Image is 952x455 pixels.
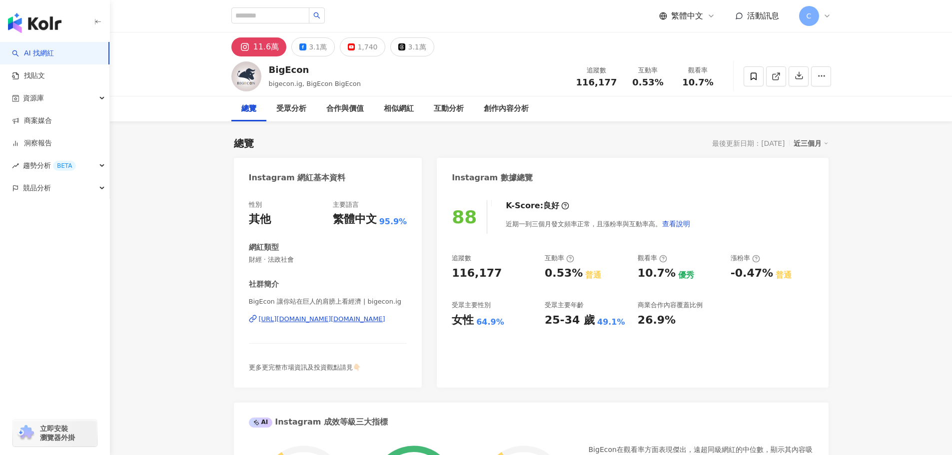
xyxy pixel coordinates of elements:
button: 查看說明 [662,214,691,234]
span: 更多更完整市場資訊及投資觀點請見👇🏻 [249,364,361,371]
div: 相似網紅 [384,103,414,115]
div: 64.9% [476,317,504,328]
div: 88 [452,207,477,227]
div: 觀看率 [638,254,667,263]
span: 活動訊息 [747,11,779,20]
div: 總覽 [241,103,256,115]
div: 普通 [585,270,601,281]
div: K-Score : [506,200,569,211]
span: BigEcon 讓你站在巨人的肩膀上看經濟 | bigecon.ig [249,297,407,306]
a: [URL][DOMAIN_NAME][DOMAIN_NAME] [249,315,407,324]
span: 趨勢分析 [23,154,76,177]
a: 洞察報告 [12,138,52,148]
div: BETA [53,161,76,171]
div: 受眾主要性別 [452,301,491,310]
div: 漲粉率 [731,254,760,263]
a: chrome extension立即安裝 瀏覽器外掛 [13,420,97,447]
div: 社群簡介 [249,279,279,290]
span: 10.7% [682,77,713,87]
span: 查看說明 [662,220,690,228]
span: 財經 · 法政社會 [249,255,407,264]
span: 繁體中文 [671,10,703,21]
div: BigEcon [269,63,361,76]
div: 26.9% [638,313,676,328]
button: 1,740 [340,37,385,56]
div: 3.1萬 [408,40,426,54]
div: 追蹤數 [452,254,471,263]
div: Instagram 網紅基本資料 [249,172,346,183]
div: 1,740 [357,40,377,54]
span: search [313,12,320,19]
div: 性別 [249,200,262,209]
div: 10.7% [638,266,676,281]
div: 主要語言 [333,200,359,209]
img: chrome extension [16,425,35,441]
div: 近三個月 [794,137,829,150]
div: 商業合作內容覆蓋比例 [638,301,703,310]
div: 創作內容分析 [484,103,529,115]
span: 0.53% [632,77,663,87]
div: 良好 [543,200,559,211]
div: 3.1萬 [309,40,327,54]
img: KOL Avatar [231,61,261,91]
div: 最後更新日期：[DATE] [712,139,785,147]
div: 近期一到三個月發文頻率正常，且漲粉率與互動率高。 [506,214,691,234]
a: 找貼文 [12,71,45,81]
div: 49.1% [597,317,625,328]
div: 繁體中文 [333,212,377,227]
span: 116,177 [576,77,617,87]
div: 116,177 [452,266,502,281]
div: 女性 [452,313,474,328]
div: 其他 [249,212,271,227]
div: 總覽 [234,136,254,150]
div: 受眾分析 [276,103,306,115]
div: 互動率 [545,254,574,263]
span: 資源庫 [23,87,44,109]
div: AI [249,418,273,428]
span: rise [12,162,19,169]
button: 3.1萬 [390,37,434,56]
div: 網紅類型 [249,242,279,253]
div: Instagram 數據總覽 [452,172,533,183]
div: 追蹤數 [576,65,617,75]
div: Instagram 成效等級三大指標 [249,417,388,428]
span: bigecon.ig, BigEcon BigEcon [269,80,361,87]
span: C [807,10,812,21]
div: 受眾主要年齡 [545,301,584,310]
div: 互動分析 [434,103,464,115]
div: 0.53% [545,266,583,281]
div: 普通 [776,270,792,281]
div: 25-34 歲 [545,313,595,328]
div: 觀看率 [679,65,717,75]
div: 合作與價值 [326,103,364,115]
a: searchAI 找網紅 [12,48,54,58]
div: 互動率 [629,65,667,75]
span: 競品分析 [23,177,51,199]
span: 95.9% [379,216,407,227]
a: 商案媒合 [12,116,52,126]
img: logo [8,13,61,33]
button: 3.1萬 [291,37,335,56]
div: -0.47% [731,266,773,281]
span: 立即安裝 瀏覽器外掛 [40,424,75,442]
div: 優秀 [678,270,694,281]
button: 11.6萬 [231,37,287,56]
div: [URL][DOMAIN_NAME][DOMAIN_NAME] [259,315,385,324]
div: 11.6萬 [253,40,279,54]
